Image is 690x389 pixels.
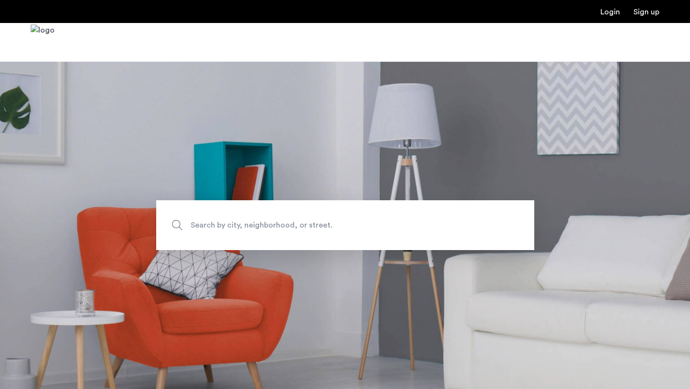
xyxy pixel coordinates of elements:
a: Cazamio Logo [31,24,55,60]
span: Search by city, neighborhood, or street. [191,219,455,232]
input: Apartment Search [156,200,534,250]
a: Registration [633,8,659,16]
img: logo [31,24,55,60]
a: Login [600,8,620,16]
